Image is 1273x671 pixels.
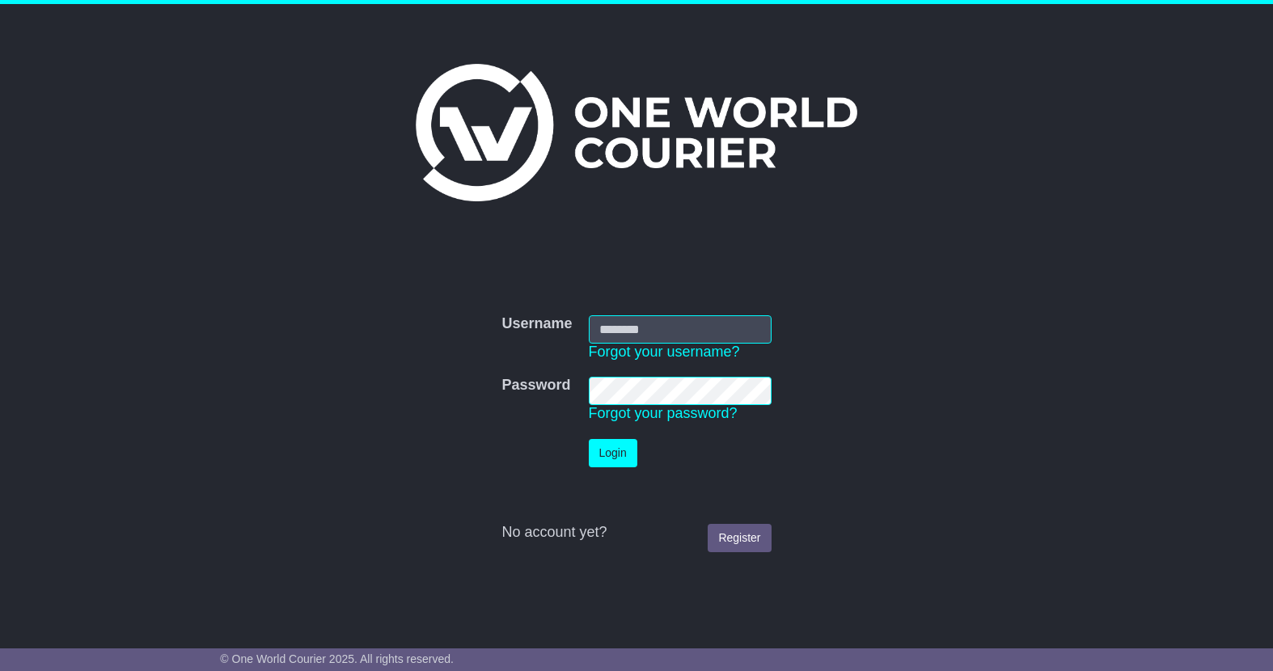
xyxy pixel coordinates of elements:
[220,652,454,665] span: © One World Courier 2025. All rights reserved.
[416,64,857,201] img: One World
[501,524,771,542] div: No account yet?
[589,344,740,360] a: Forgot your username?
[501,377,570,395] label: Password
[501,315,572,333] label: Username
[589,439,637,467] button: Login
[589,405,738,421] a: Forgot your password?
[708,524,771,552] a: Register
